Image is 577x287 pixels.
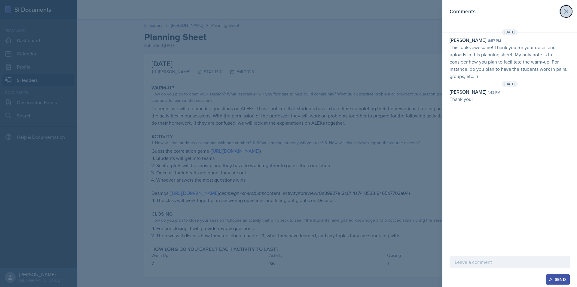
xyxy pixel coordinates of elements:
[502,81,518,87] span: [DATE]
[450,88,486,95] div: [PERSON_NAME]
[450,36,486,44] div: [PERSON_NAME]
[450,44,570,80] p: This looks awesome! Thank you for your detail and uploads in this planning sheet. My only note is...
[550,277,566,282] div: Send
[450,7,475,16] h2: Comments
[488,90,500,95] div: 1:43 pm
[546,274,570,285] button: Send
[502,29,518,35] span: [DATE]
[450,95,570,103] p: Thank you!
[488,38,501,43] div: 8:57 pm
